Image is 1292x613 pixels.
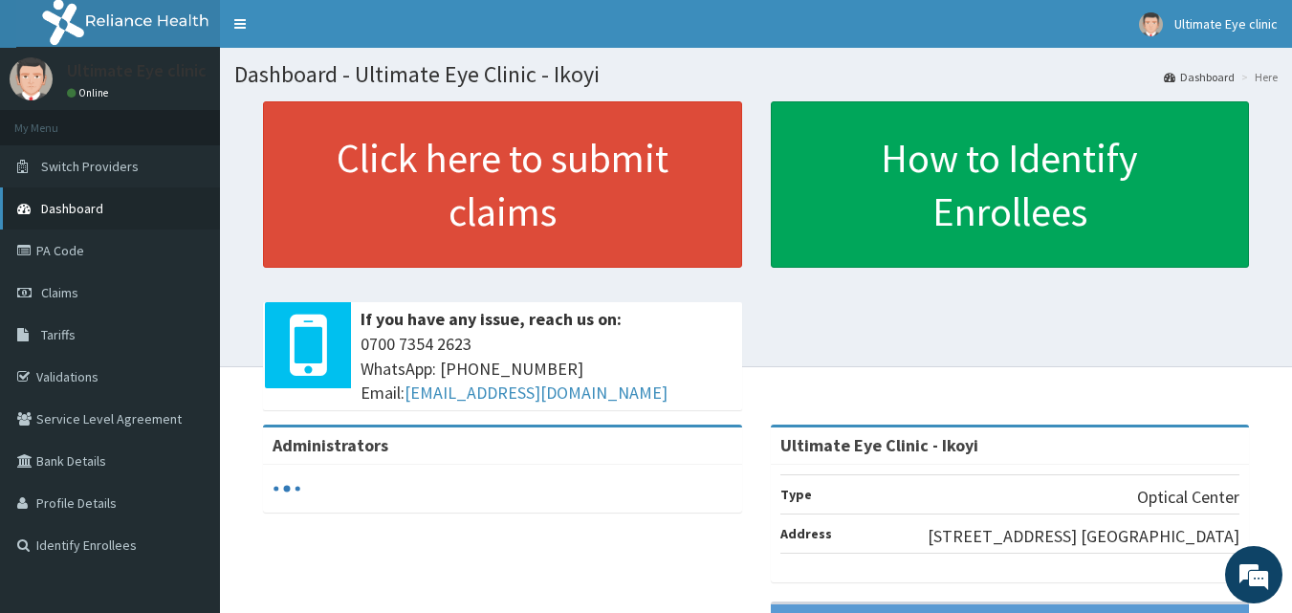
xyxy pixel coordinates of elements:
[361,308,622,330] b: If you have any issue, reach us on:
[41,326,76,343] span: Tariffs
[10,57,53,100] img: User Image
[361,332,733,405] span: 0700 7354 2623 WhatsApp: [PHONE_NUMBER] Email:
[405,382,668,404] a: [EMAIL_ADDRESS][DOMAIN_NAME]
[111,185,264,378] span: We're online!
[99,107,321,132] div: Chat with us now
[273,434,388,456] b: Administrators
[1174,15,1278,33] span: Ultimate Eye clinic
[780,525,832,542] b: Address
[273,474,301,503] svg: audio-loading
[41,200,103,217] span: Dashboard
[1164,69,1235,85] a: Dashboard
[780,486,812,503] b: Type
[35,96,77,143] img: d_794563401_company_1708531726252_794563401
[41,284,78,301] span: Claims
[928,524,1239,549] p: [STREET_ADDRESS] [GEOGRAPHIC_DATA]
[263,101,742,268] a: Click here to submit claims
[10,409,364,476] textarea: Type your message and hit 'Enter'
[41,158,139,175] span: Switch Providers
[780,434,978,456] strong: Ultimate Eye Clinic - Ikoyi
[314,10,360,55] div: Minimize live chat window
[1237,69,1278,85] li: Here
[234,62,1278,87] h1: Dashboard - Ultimate Eye Clinic - Ikoyi
[1137,485,1239,510] p: Optical Center
[67,86,113,99] a: Online
[771,101,1250,268] a: How to Identify Enrollees
[67,62,207,79] p: Ultimate Eye clinic
[1139,12,1163,36] img: User Image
